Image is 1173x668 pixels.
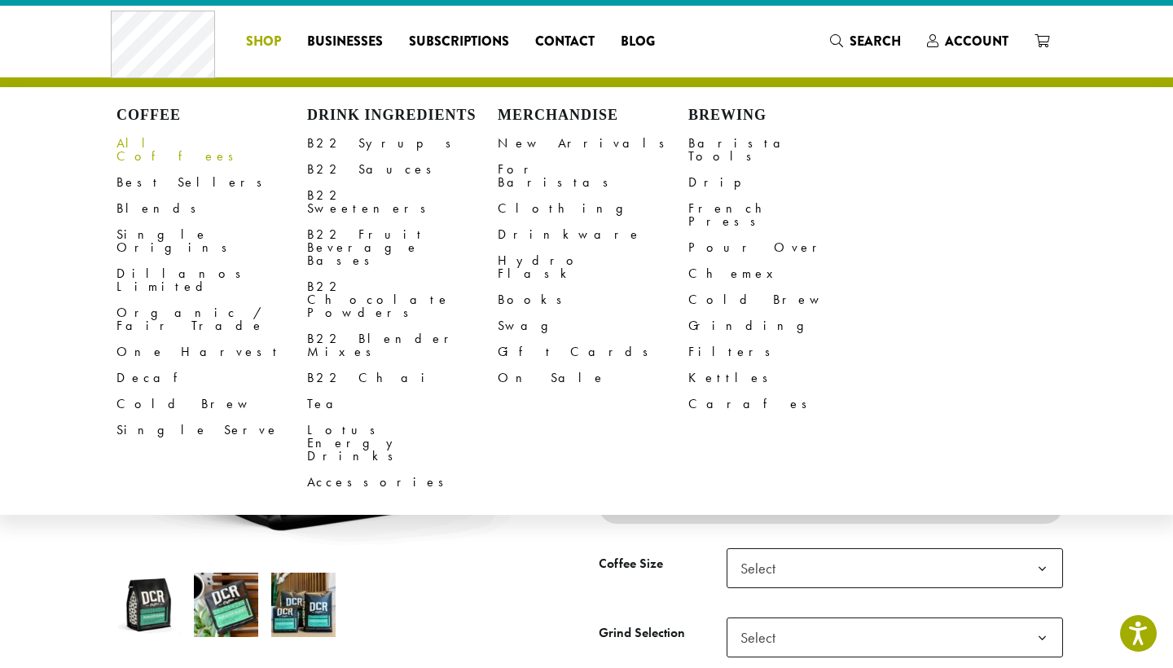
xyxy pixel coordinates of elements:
[688,391,879,417] a: Carafes
[307,130,498,156] a: B22 Syrups
[850,32,901,51] span: Search
[307,32,383,52] span: Businesses
[688,339,879,365] a: Filters
[599,552,727,576] label: Coffee Size
[498,313,688,339] a: Swag
[498,248,688,287] a: Hydro Flask
[688,107,879,125] h4: Brewing
[116,365,307,391] a: Decaf
[194,573,258,637] img: Paradox Blend - Image 2
[817,28,914,55] a: Search
[498,156,688,196] a: For Baristas
[307,469,498,495] a: Accessories
[727,617,1063,657] span: Select
[498,339,688,365] a: Gift Cards
[246,32,281,52] span: Shop
[688,261,879,287] a: Chemex
[621,32,655,52] span: Blog
[116,417,307,443] a: Single Serve
[116,196,307,222] a: Blends
[307,182,498,222] a: B22 Sweeteners
[233,29,294,55] a: Shop
[688,313,879,339] a: Grinding
[498,130,688,156] a: New Arrivals
[307,365,498,391] a: B22 Chai
[498,107,688,125] h4: Merchandise
[116,261,307,300] a: Dillanos Limited
[271,573,336,637] img: Paradox Blend - Image 3
[307,222,498,274] a: B22 Fruit Beverage Bases
[734,622,792,653] span: Select
[688,365,879,391] a: Kettles
[498,196,688,222] a: Clothing
[116,130,307,169] a: All Coffees
[116,573,181,637] img: Paradox Blend
[116,339,307,365] a: One Harvest
[116,107,307,125] h4: Coffee
[498,287,688,313] a: Books
[599,622,727,645] label: Grind Selection
[727,548,1063,588] span: Select
[409,32,509,52] span: Subscriptions
[535,32,595,52] span: Contact
[498,365,688,391] a: On Sale
[307,391,498,417] a: Tea
[734,552,792,584] span: Select
[945,32,1008,51] span: Account
[307,107,498,125] h4: Drink Ingredients
[307,417,498,469] a: Lotus Energy Drinks
[307,326,498,365] a: B22 Blender Mixes
[688,169,879,196] a: Drip
[307,274,498,326] a: B22 Chocolate Powders
[116,391,307,417] a: Cold Brew
[116,222,307,261] a: Single Origins
[116,300,307,339] a: Organic / Fair Trade
[498,222,688,248] a: Drinkware
[307,156,498,182] a: B22 Sauces
[116,169,307,196] a: Best Sellers
[688,287,879,313] a: Cold Brew
[688,235,879,261] a: Pour Over
[688,196,879,235] a: French Press
[688,130,879,169] a: Barista Tools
